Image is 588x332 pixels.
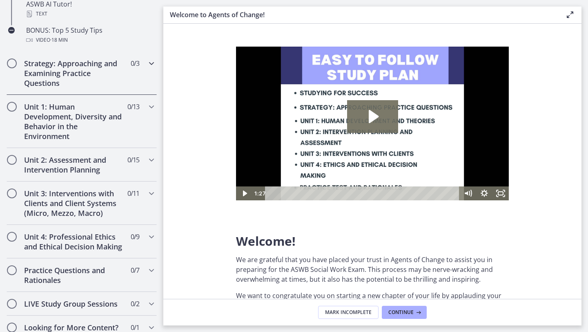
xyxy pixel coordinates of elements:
[24,265,124,285] h2: Practice Questions and Rationales
[26,35,154,45] div: Video
[127,102,139,112] span: 0 / 13
[24,58,124,88] h2: Strategy: Approaching and Examining Practice Questions
[236,233,296,249] span: Welcome!
[24,299,124,309] h2: LIVE Study Group Sessions
[26,25,154,45] div: BONUS: Top 5 Study Tips
[236,291,509,310] p: We want to congratulate you on starting a new chapter of your life by applauding your decision to...
[131,265,139,275] span: 0 / 7
[382,306,427,319] button: Continue
[24,102,124,141] h2: Unit 1: Human Development, Diversity and Behavior in the Environment
[127,155,139,165] span: 0 / 15
[131,58,139,68] span: 0 / 3
[26,9,154,19] div: Text
[318,306,379,319] button: Mark Incomplete
[50,35,68,45] span: · 18 min
[24,188,124,218] h2: Unit 3: Interventions with Clients and Client Systems (Micro, Mezzo, Macro)
[240,140,256,154] button: Show settings menu
[388,309,414,316] span: Continue
[35,140,220,154] div: Playbar
[111,54,162,86] button: Play Video: c1o6hcmjueu5qasqsu00.mp4
[170,10,552,20] h3: Welcome to Agents of Change!
[325,309,372,316] span: Mark Incomplete
[236,255,509,284] p: We are grateful that you have placed your trust in Agents of Change to assist you in preparing fo...
[24,232,124,251] h2: Unit 4: Professional Ethics and Ethical Decision Making
[256,140,273,154] button: Fullscreen
[131,232,139,242] span: 0 / 9
[224,140,240,154] button: Mute
[127,188,139,198] span: 0 / 11
[131,299,139,309] span: 0 / 2
[24,155,124,175] h2: Unit 2: Assessment and Intervention Planning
